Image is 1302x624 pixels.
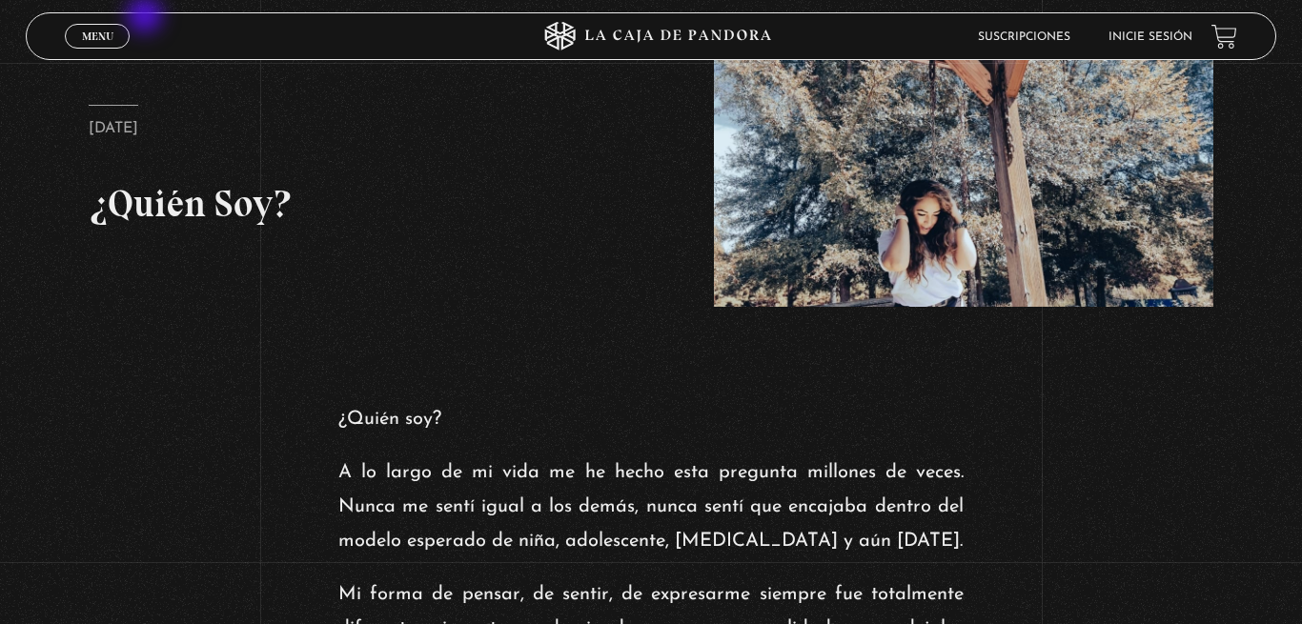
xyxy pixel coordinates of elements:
a: Inicie sesión [1109,31,1192,43]
p: A lo largo de mi vida me he hecho esta pregunta millones de veces. Nunca me sentí igual a los dem... [338,455,964,558]
span: Cerrar [75,47,120,60]
p: [DATE] [89,105,138,143]
a: Suscripciones [978,31,1070,43]
h2: ¿Quién Soy? [89,176,589,230]
p: ¿Quién soy? [338,402,964,436]
span: Menu [82,30,113,42]
a: View your shopping cart [1211,24,1237,50]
